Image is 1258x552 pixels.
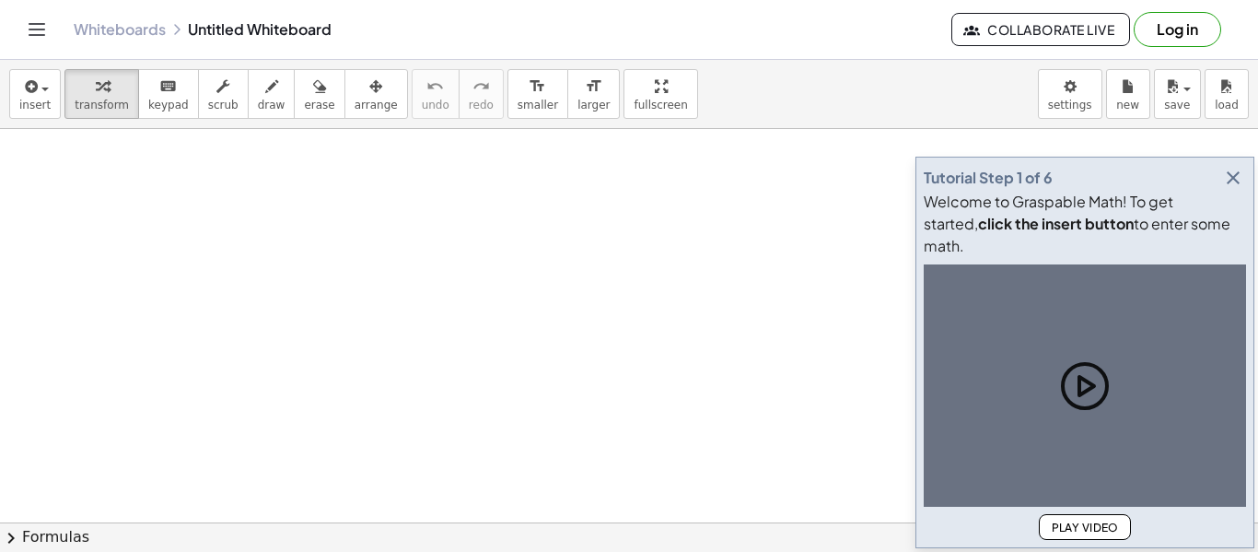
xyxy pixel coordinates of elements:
span: draw [258,99,285,112]
button: transform [64,69,139,119]
button: Collaborate Live [951,13,1130,46]
button: draw [248,69,296,119]
span: load [1215,99,1239,112]
button: format_sizesmaller [507,69,568,119]
button: Play Video [1039,514,1131,540]
span: redo [469,99,494,112]
button: Toggle navigation [22,15,52,44]
span: insert [19,99,51,112]
button: undoundo [412,69,460,119]
i: format_size [529,76,546,98]
span: erase [304,99,334,112]
a: Whiteboards [74,20,166,39]
span: fullscreen [634,99,687,112]
span: settings [1048,99,1092,112]
i: keyboard [159,76,177,98]
span: save [1164,99,1190,112]
button: fullscreen [623,69,697,119]
button: insert [9,69,61,119]
button: scrub [198,69,249,119]
button: new [1106,69,1150,119]
span: undo [422,99,449,112]
span: Play Video [1051,521,1119,534]
button: keyboardkeypad [138,69,199,119]
i: format_size [585,76,602,98]
button: settings [1038,69,1102,119]
span: transform [75,99,129,112]
span: Collaborate Live [967,21,1114,38]
span: new [1116,99,1139,112]
span: larger [577,99,610,112]
i: undo [426,76,444,98]
span: smaller [518,99,558,112]
span: scrub [208,99,239,112]
button: redoredo [459,69,504,119]
button: arrange [344,69,408,119]
button: save [1154,69,1201,119]
button: load [1205,69,1249,119]
span: keypad [148,99,189,112]
span: arrange [355,99,398,112]
b: click the insert button [978,214,1134,233]
div: Tutorial Step 1 of 6 [924,167,1053,189]
button: erase [294,69,344,119]
div: Welcome to Graspable Math! To get started, to enter some math. [924,191,1246,257]
button: format_sizelarger [567,69,620,119]
i: redo [472,76,490,98]
button: Log in [1134,12,1221,47]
